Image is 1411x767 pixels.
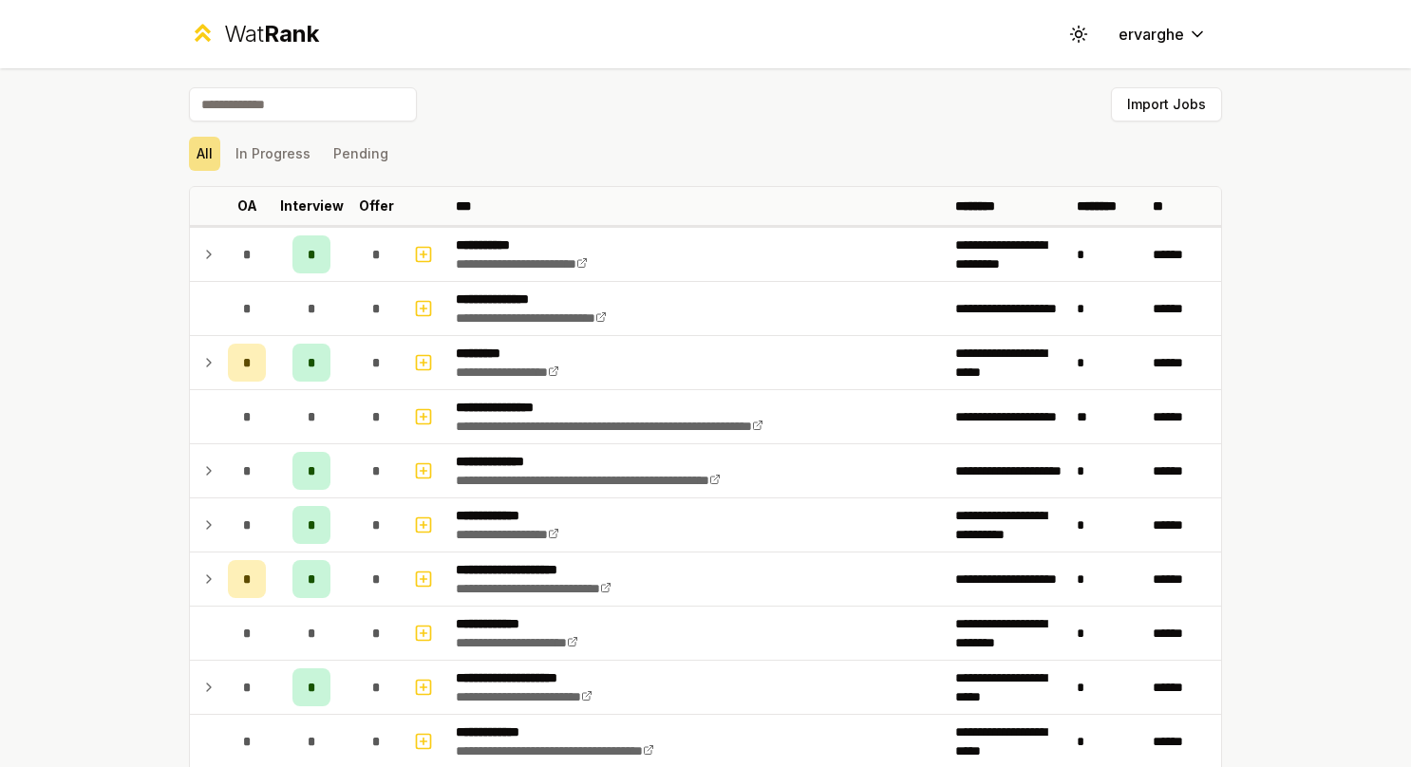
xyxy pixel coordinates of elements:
span: ervarghe [1119,23,1184,46]
button: Pending [326,137,396,171]
p: OA [237,196,257,215]
button: Import Jobs [1111,87,1222,122]
div: Wat [224,19,319,49]
button: All [189,137,220,171]
span: Rank [264,20,319,47]
button: In Progress [228,137,318,171]
p: Offer [359,196,394,215]
button: ervarghe [1103,17,1222,51]
a: WatRank [189,19,319,49]
p: Interview [280,196,344,215]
